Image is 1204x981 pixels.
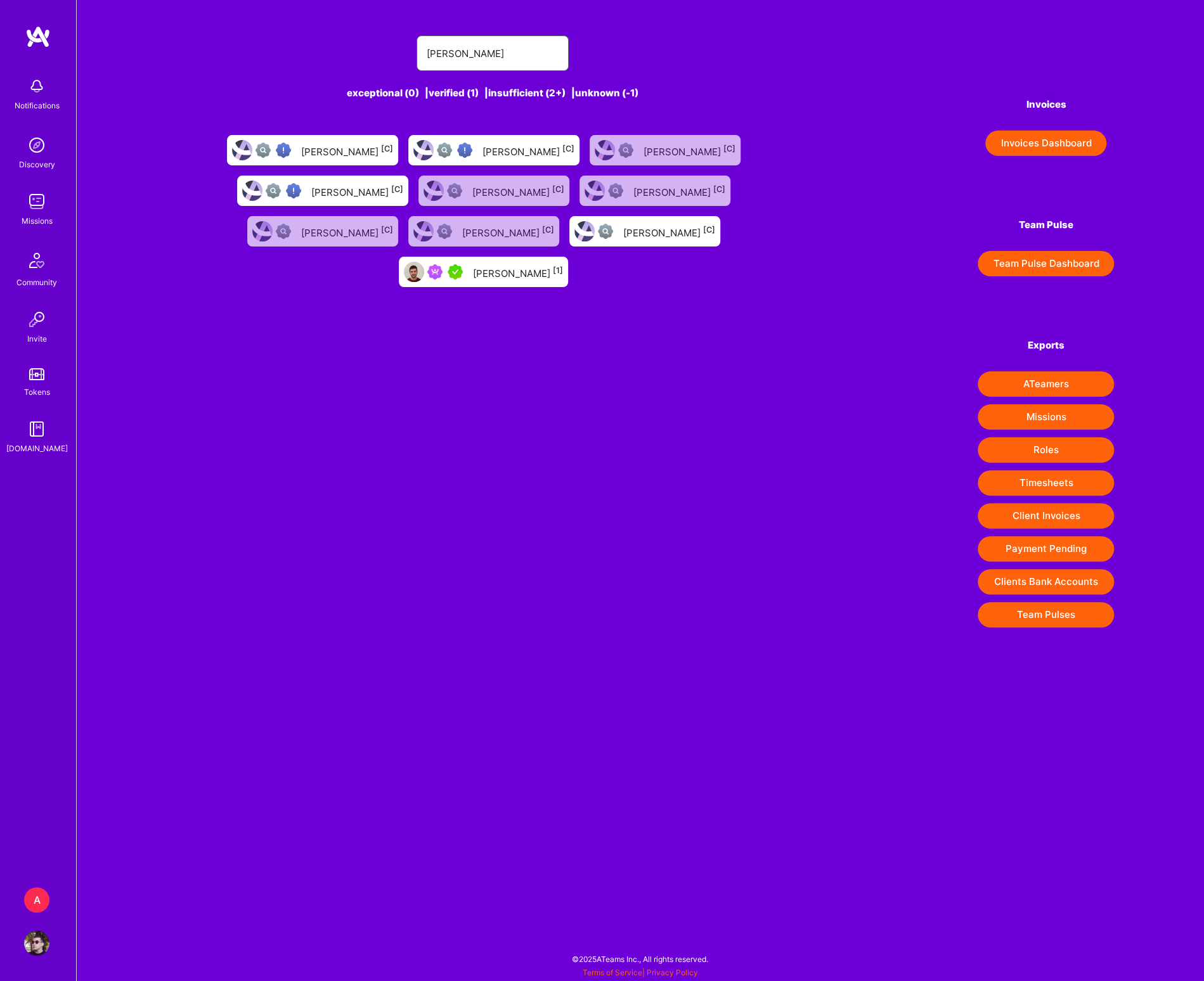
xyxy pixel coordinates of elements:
[242,211,403,252] a: User AvatarNot Scrubbed[PERSON_NAME][C]
[598,224,613,239] img: Not fully vetted
[978,437,1114,463] button: Roles
[437,143,452,158] img: Not fully vetted
[413,140,434,160] img: User Avatar
[542,225,554,234] sup: [C]
[482,142,574,158] div: [PERSON_NAME]
[222,130,403,170] a: User AvatarNot fully vettedHigh Potential User[PERSON_NAME][C]
[574,221,595,241] img: User Avatar
[391,184,403,194] sup: [C]
[311,183,403,199] div: [PERSON_NAME]
[978,219,1114,231] h4: Team Pulse
[413,170,574,211] a: User AvatarNot Scrubbed[PERSON_NAME][C]
[424,181,444,201] img: User Avatar
[703,225,715,234] sup: [C]
[448,264,463,279] img: A.Teamer in Residence
[167,86,819,99] div: exceptional (0) | verified (1) | insufficient (2+) | unknown (-1)
[242,181,262,201] img: User Avatar
[553,266,563,275] sup: [1]
[403,130,585,170] a: User AvatarNot fully vettedHigh Potential User[PERSON_NAME][C]
[24,930,49,956] img: User Avatar
[266,183,281,198] img: Not fully vetted
[472,183,564,199] div: [PERSON_NAME]
[24,416,49,442] img: guide book
[978,503,1114,529] button: Client Invoices
[985,131,1106,156] button: Invoices Dashboard
[583,968,698,977] span: |
[437,224,452,239] img: Not Scrubbed
[381,144,393,153] sup: [C]
[723,144,735,153] sup: [C]
[24,132,49,158] img: discovery
[15,99,60,112] div: Notifications
[623,223,715,240] div: [PERSON_NAME]
[24,189,49,214] img: teamwork
[978,470,1114,496] button: Timesheets
[978,404,1114,430] button: Missions
[24,307,49,332] img: Invite
[22,245,52,276] img: Community
[21,930,53,956] a: User Avatar
[595,140,615,160] img: User Avatar
[585,181,605,201] img: User Avatar
[447,183,462,198] img: Not Scrubbed
[252,221,273,241] img: User Avatar
[978,371,1114,397] button: ATeamers
[978,602,1114,627] button: Team Pulses
[16,276,57,289] div: Community
[25,25,51,48] img: logo
[403,211,564,252] a: User AvatarNot Scrubbed[PERSON_NAME][C]
[427,37,559,70] input: Search for an A-Teamer
[647,968,698,977] a: Privacy Policy
[462,223,554,240] div: [PERSON_NAME]
[276,224,291,239] img: Not Scrubbed
[232,140,252,160] img: User Avatar
[24,887,49,913] div: A
[552,184,564,194] sup: [C]
[978,131,1114,156] a: Invoices Dashboard
[232,170,413,211] a: User AvatarNot fully vettedHigh Potential User[PERSON_NAME][C]
[413,221,434,241] img: User Avatar
[24,74,49,99] img: bell
[457,143,472,158] img: High Potential User
[473,264,563,280] div: [PERSON_NAME]
[633,183,725,199] div: [PERSON_NAME]
[24,385,50,399] div: Tokens
[6,442,68,455] div: [DOMAIN_NAME]
[564,211,725,252] a: User AvatarNot fully vetted[PERSON_NAME][C]
[978,251,1114,276] button: Team Pulse Dashboard
[27,332,47,345] div: Invite
[381,225,393,234] sup: [C]
[29,368,44,380] img: tokens
[21,887,53,913] a: A
[301,223,393,240] div: [PERSON_NAME]
[608,183,623,198] img: Not Scrubbed
[978,99,1114,110] h4: Invoices
[978,340,1114,351] h4: Exports
[394,252,573,292] a: User AvatarBeen on MissionA.Teamer in Residence[PERSON_NAME][1]
[404,262,424,282] img: User Avatar
[574,170,735,211] a: User AvatarNot Scrubbed[PERSON_NAME][C]
[276,143,291,158] img: High Potential User
[19,158,55,171] div: Discovery
[585,130,746,170] a: User AvatarNot Scrubbed[PERSON_NAME][C]
[301,142,393,158] div: [PERSON_NAME]
[427,264,443,279] img: Been on Mission
[76,943,1204,975] div: © 2025 ATeams Inc., All rights reserved.
[256,143,271,158] img: Not fully vetted
[713,184,725,194] sup: [C]
[978,536,1114,561] button: Payment Pending
[22,214,53,228] div: Missions
[644,142,735,158] div: [PERSON_NAME]
[583,968,642,977] a: Terms of Service
[978,569,1114,594] button: Clients Bank Accounts
[286,183,301,198] img: High Potential User
[562,144,574,153] sup: [C]
[618,143,633,158] img: Not Scrubbed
